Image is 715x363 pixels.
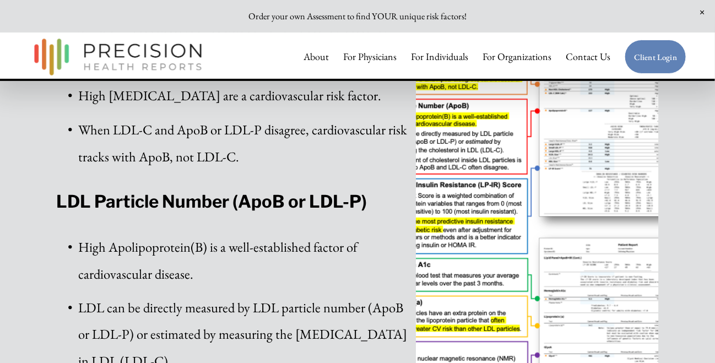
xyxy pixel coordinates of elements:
strong: LDL Particle Number (ApoB or LDL-P) [56,191,367,212]
iframe: Chat Widget [660,310,715,363]
img: Precision Health Reports [29,34,207,80]
a: For Individuals [411,46,468,68]
a: folder dropdown [483,46,551,68]
a: About [304,46,329,68]
span: For Organizations [483,47,551,67]
p: High [MEDICAL_DATA] are a cardiovascular risk factor. [78,82,410,109]
p: High Apolipoprotein(B) is a well-established factor of cardiovascular disease. [78,234,410,288]
a: For Physicians [343,46,397,68]
a: Client Login [625,40,686,74]
a: Contact Us [566,46,610,68]
p: When LDL-C and ApoB or LDL-P disagree, cardiovascular risk tracks with ApoB, not LDL-C. [78,116,410,170]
